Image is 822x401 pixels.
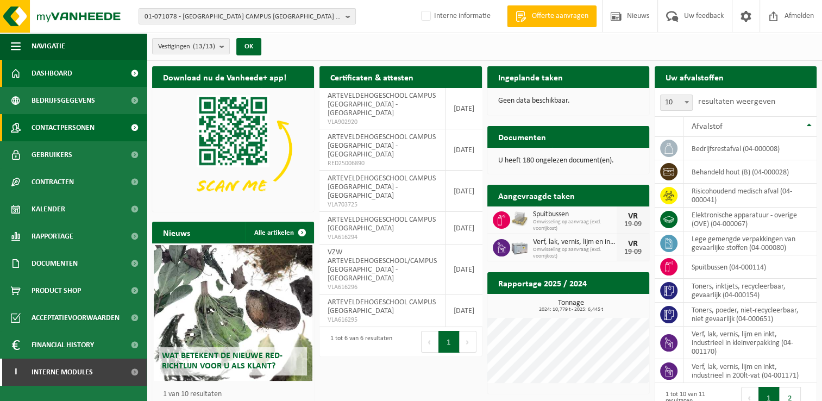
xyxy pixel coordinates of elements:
label: resultaten weergeven [698,97,775,106]
h2: Uw afvalstoffen [655,66,735,87]
div: 19-09 [622,221,644,228]
span: Verf, lak, vernis, lijm en inkt, industrieel in kleinverpakking [533,238,617,247]
td: toners, poeder, niet-recycleerbaar, niet gevaarlijk (04-000651) [683,303,817,327]
div: 19-09 [622,248,644,256]
span: VLA703725 [328,200,437,209]
h2: Aangevraagde taken [487,185,586,206]
a: Alle artikelen [246,222,313,243]
span: Spuitbussen [533,210,617,219]
h2: Certificaten & attesten [319,66,424,87]
button: 01-071078 - [GEOGRAPHIC_DATA] CAMPUS [GEOGRAPHIC_DATA] - [GEOGRAPHIC_DATA] [139,8,356,24]
td: toners, inktjets, recycleerbaar, gevaarlijk (04-000154) [683,279,817,303]
td: [DATE] [445,171,483,212]
span: VLA902920 [328,118,437,127]
span: ARTEVELDEHOGESCHOOL CAMPUS [GEOGRAPHIC_DATA] [328,216,436,233]
div: VR [622,240,644,248]
span: ARTEVELDEHOGESCHOOL CAMPUS [GEOGRAPHIC_DATA] - [GEOGRAPHIC_DATA] [328,133,436,159]
h2: Documenten [487,126,557,147]
div: 1 tot 6 van 6 resultaten [325,330,392,354]
p: U heeft 180 ongelezen document(en). [498,157,638,165]
h3: Tonnage [493,299,649,312]
span: I [11,359,21,386]
img: Download de VHEPlus App [152,88,314,210]
span: Kalender [32,196,65,223]
td: verf, lak, vernis, lijm en inkt, industrieel in kleinverpakking (04-001170) [683,327,817,359]
span: Bedrijfsgegevens [32,87,95,114]
span: VLA616296 [328,283,437,292]
span: RED25006890 [328,159,437,168]
span: Vestigingen [158,39,215,55]
a: Offerte aanvragen [507,5,597,27]
button: Previous [421,331,438,353]
span: Omwisseling op aanvraag (excl. voorrijkost) [533,247,617,260]
div: VR [622,212,644,221]
td: [DATE] [445,245,483,295]
img: PB-LB-0680-HPE-GY-11 [510,237,529,256]
td: [DATE] [445,212,483,245]
span: Documenten [32,250,78,277]
span: Contactpersonen [32,114,95,141]
td: [DATE] [445,88,483,129]
h2: Ingeplande taken [487,66,574,87]
span: 10 [660,95,693,111]
td: [DATE] [445,295,483,327]
td: lege gemengde verpakkingen van gevaarlijke stoffen (04-000080) [683,231,817,255]
span: ARTEVELDEHOGESCHOOL CAMPUS [GEOGRAPHIC_DATA] - [GEOGRAPHIC_DATA] [328,174,436,200]
span: Omwisseling op aanvraag (excl. voorrijkost) [533,219,617,232]
span: 10 [661,95,692,110]
span: ARTEVELDEHOGESCHOOL CAMPUS [GEOGRAPHIC_DATA] [328,298,436,315]
span: Dashboard [32,60,72,87]
button: OK [236,38,261,55]
td: spuitbussen (04-000114) [683,255,817,279]
button: Next [460,331,476,353]
td: risicohoudend medisch afval (04-000041) [683,184,817,208]
span: Rapportage [32,223,73,250]
td: verf, lak, vernis, lijm en inkt, industrieel in 200lt-vat (04-001171) [683,359,817,383]
a: Bekijk rapportage [568,293,648,315]
span: VLA616295 [328,316,437,324]
span: VLA616294 [328,233,437,242]
span: Product Shop [32,277,81,304]
h2: Download nu de Vanheede+ app! [152,66,297,87]
span: Contracten [32,168,74,196]
span: Interne modules [32,359,93,386]
td: elektronische apparatuur - overige (OVE) (04-000067) [683,208,817,231]
span: VZW ARTEVELDEHOGESCHOOL/CAMPUS [GEOGRAPHIC_DATA] - [GEOGRAPHIC_DATA] [328,248,437,283]
span: ARTEVELDEHOGESCHOOL CAMPUS [GEOGRAPHIC_DATA] - [GEOGRAPHIC_DATA] [328,92,436,117]
td: [DATE] [445,129,483,171]
h2: Rapportage 2025 / 2024 [487,272,598,293]
span: 01-071078 - [GEOGRAPHIC_DATA] CAMPUS [GEOGRAPHIC_DATA] - [GEOGRAPHIC_DATA] [145,9,341,25]
p: 1 van 10 resultaten [163,391,309,398]
span: 2024: 10,779 t - 2025: 6,445 t [493,307,649,312]
a: Wat betekent de nieuwe RED-richtlijn voor u als klant? [154,245,312,381]
span: Offerte aanvragen [529,11,591,22]
button: Vestigingen(13/13) [152,38,230,54]
td: bedrijfsrestafval (04-000008) [683,137,817,160]
p: Geen data beschikbaar. [498,97,638,105]
label: Interne informatie [419,8,491,24]
span: Financial History [32,331,94,359]
span: Gebruikers [32,141,72,168]
span: Navigatie [32,33,65,60]
span: Acceptatievoorwaarden [32,304,120,331]
count: (13/13) [193,43,215,50]
span: Afvalstof [692,122,723,131]
button: 1 [438,331,460,353]
h2: Nieuws [152,222,201,243]
span: Wat betekent de nieuwe RED-richtlijn voor u als klant? [162,352,283,371]
img: LP-PA-00000-WDN-11 [510,210,529,228]
td: behandeld hout (B) (04-000028) [683,160,817,184]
